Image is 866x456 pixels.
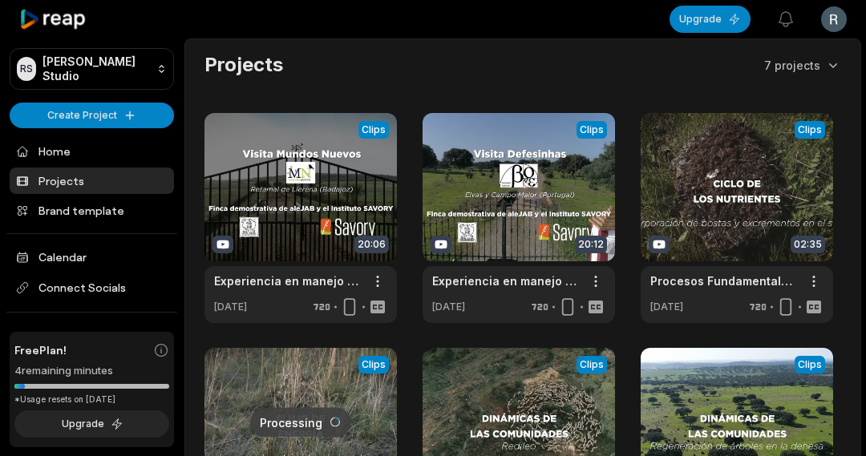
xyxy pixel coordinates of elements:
[10,197,174,224] a: Brand template
[670,6,751,33] button: Upgrade
[14,363,169,379] div: 4 remaining minutes
[14,393,169,406] div: *Usage resets on [DATE]
[10,103,174,128] button: Create Project
[204,52,283,78] h2: Projects
[42,54,150,83] p: [PERSON_NAME] Studio
[432,272,580,289] a: Experiencia en manejo holístico en la Finca Defesinhas ([GEOGRAPHIC_DATA]-[GEOGRAPHIC_DATA])
[10,167,174,194] a: Projects
[10,138,174,164] a: Home
[214,272,362,289] a: Experiencia en manejo holístico en la Finca Mundos Nuevos ([GEOGRAPHIC_DATA])
[10,244,174,270] a: Calendar
[764,57,841,74] button: 7 projects
[14,341,67,358] span: Free Plan!
[14,410,169,438] button: Upgrade
[650,272,798,289] a: Procesos Fundamentales en la Dehesa : Ciclo de Nutrientes, por [PERSON_NAME]
[17,57,36,81] div: RS
[10,273,174,302] span: Connect Socials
